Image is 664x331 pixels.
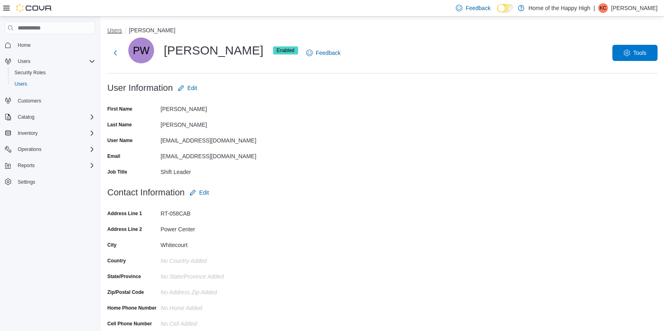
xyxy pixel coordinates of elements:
[199,189,209,197] span: Edit
[16,4,52,12] img: Cova
[15,40,34,50] a: Home
[18,42,31,48] span: Home
[107,106,132,112] label: First Name
[107,122,132,128] label: Last Name
[18,58,30,65] span: Users
[11,79,95,89] span: Users
[18,114,34,120] span: Catalog
[161,207,269,217] div: RT-058CAB
[15,112,38,122] button: Catalog
[11,68,49,78] a: Security Roles
[15,177,95,187] span: Settings
[107,210,142,217] label: Address Line 1
[273,46,298,54] span: Enabled
[466,4,490,12] span: Feedback
[161,165,269,175] div: Shift Leader
[107,26,658,36] nav: An example of EuiBreadcrumbs
[133,38,149,63] span: PW
[15,81,27,87] span: Users
[611,3,658,13] p: [PERSON_NAME]
[15,57,33,66] button: Users
[161,103,269,112] div: [PERSON_NAME]
[161,270,269,280] div: No State/Province Added
[15,161,95,170] span: Reports
[161,254,269,264] div: No Country Added
[2,56,98,67] button: Users
[497,4,514,13] input: Dark Mode
[303,45,344,61] a: Feedback
[107,305,157,311] label: Home Phone Number
[161,286,269,295] div: No Address Zip added
[107,321,152,327] label: Cell Phone Number
[18,130,38,136] span: Inventory
[107,258,126,264] label: Country
[612,45,658,61] button: Tools
[107,169,127,175] label: Job Title
[15,128,95,138] span: Inventory
[18,162,35,169] span: Reports
[598,3,608,13] div: King Chan
[2,94,98,106] button: Customers
[15,40,95,50] span: Home
[161,118,269,128] div: [PERSON_NAME]
[107,289,144,295] label: Zip/Postal Code
[18,98,41,104] span: Customers
[15,96,44,106] a: Customers
[11,68,95,78] span: Security Roles
[128,38,298,63] div: [PERSON_NAME]
[128,38,154,63] div: Paige Wachter
[107,45,123,61] button: Next
[8,78,98,90] button: Users
[107,226,142,233] label: Address Line 2
[15,145,95,154] span: Operations
[633,49,647,57] span: Tools
[2,144,98,155] button: Operations
[2,111,98,123] button: Catalog
[528,3,590,13] p: Home of the Happy High
[15,128,41,138] button: Inventory
[107,83,173,93] h3: User Information
[161,239,269,248] div: Whitecourt
[15,161,38,170] button: Reports
[5,36,95,209] nav: Complex example
[600,3,607,13] span: KC
[15,145,45,154] button: Operations
[161,150,269,159] div: [EMAIL_ADDRESS][DOMAIN_NAME]
[186,184,212,201] button: Edit
[11,79,30,89] a: Users
[2,160,98,171] button: Reports
[2,39,98,51] button: Home
[15,95,95,105] span: Customers
[2,128,98,139] button: Inventory
[188,84,197,92] span: Edit
[18,146,42,153] span: Operations
[107,273,141,280] label: State/Province
[15,69,46,76] span: Security Roles
[15,57,95,66] span: Users
[18,179,35,185] span: Settings
[8,67,98,78] button: Security Roles
[161,317,269,327] div: No Cell added
[15,177,38,187] a: Settings
[107,188,185,197] h3: Contact Information
[129,27,175,34] button: [PERSON_NAME]
[161,134,269,144] div: [EMAIL_ADDRESS][DOMAIN_NAME]
[175,80,200,96] button: Edit
[593,3,595,13] p: |
[161,302,269,311] div: No Home added
[277,47,294,54] span: Enabled
[107,137,133,144] label: User Name
[107,242,117,248] label: City
[161,223,269,233] div: Power Center
[107,27,122,34] button: Users
[107,153,120,159] label: Email
[2,176,98,188] button: Settings
[316,49,340,57] span: Feedback
[15,112,95,122] span: Catalog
